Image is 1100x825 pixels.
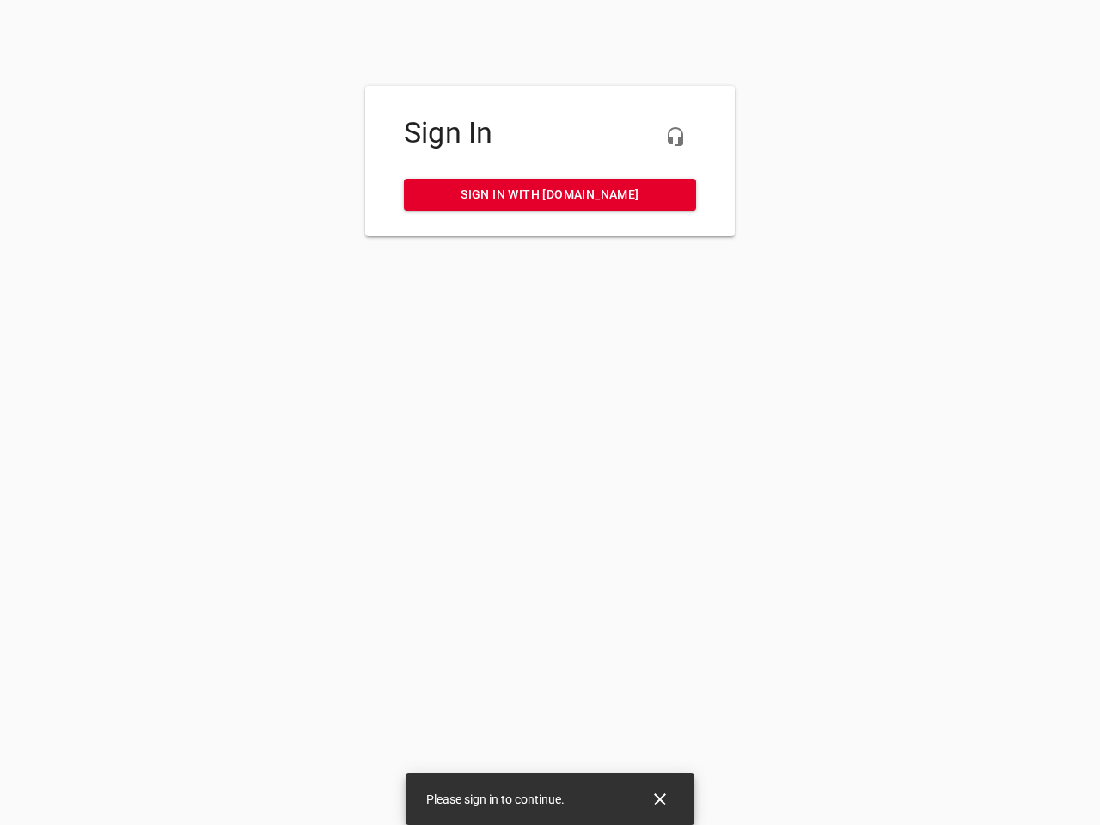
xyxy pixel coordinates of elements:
[639,779,681,820] button: Close
[404,116,696,150] h4: Sign In
[655,116,696,157] button: Live Chat
[404,179,696,211] a: Sign in with [DOMAIN_NAME]
[418,184,682,205] span: Sign in with [DOMAIN_NAME]
[426,792,565,806] span: Please sign in to continue.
